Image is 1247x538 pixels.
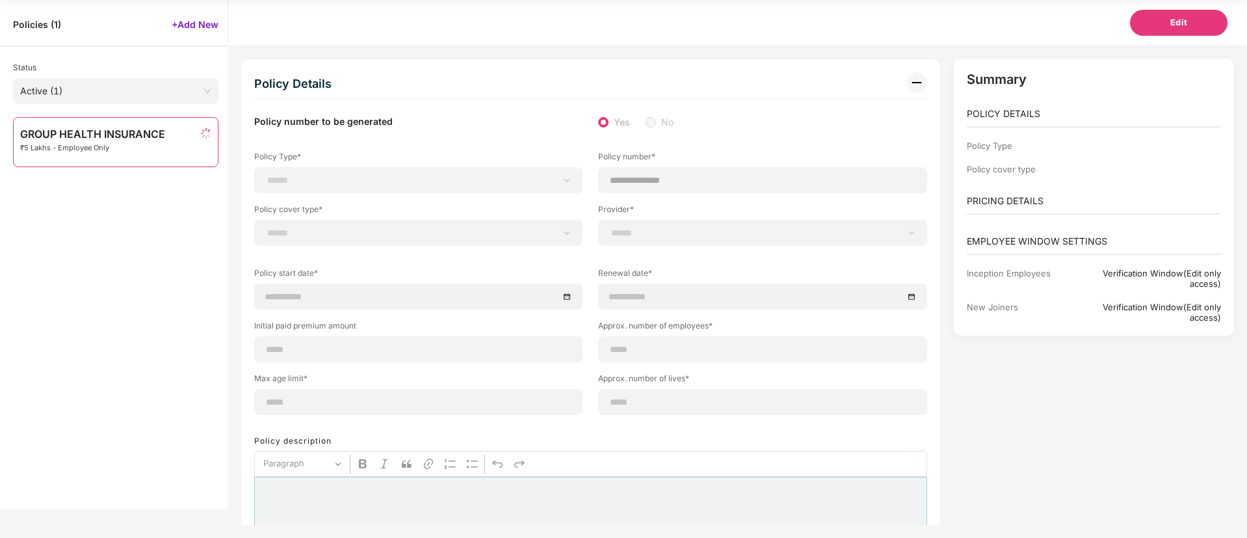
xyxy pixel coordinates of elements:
div: Policy cover type [967,164,1073,174]
span: No [656,115,679,129]
p: Summary [967,72,1222,87]
label: Policy number to be generated [254,115,393,129]
div: Editor toolbar [254,451,927,477]
label: Approx. number of lives* [598,373,926,389]
label: Max age limit* [254,373,583,389]
span: Active (1) [20,81,211,101]
span: ₹5 Lakhs - Employee Only [20,144,165,152]
button: Paragraph [257,454,347,474]
div: Policy Type [967,141,1073,151]
p: EMPLOYEE WINDOW SETTINGS [967,234,1222,249]
label: Policy cover type* [254,204,583,220]
button: Edit [1130,10,1227,36]
span: Policies ( 1 ) [13,18,61,31]
div: New Joiners [967,302,1073,323]
span: Paragraph [263,456,331,472]
label: Provider* [598,204,926,220]
span: Yes [609,115,635,129]
span: +Add New [172,18,218,31]
span: Edit [1170,16,1188,29]
label: Policy description [254,436,332,446]
span: GROUP HEALTH INSURANCE [20,128,165,140]
span: Status [13,62,36,72]
label: Renewal date* [598,267,926,284]
p: POLICY DETAILS [967,107,1222,121]
div: Policy Details [254,72,332,96]
label: Initial paid premium amount [254,320,583,336]
div: Verification Window(Edit only access) [1073,302,1221,323]
div: Inception Employees [967,268,1073,289]
img: svg+xml;base64,PHN2ZyB3aWR0aD0iMzIiIGhlaWdodD0iMzIiIHZpZXdCb3g9IjAgMCAzMiAzMiIgZmlsbD0ibm9uZSIgeG... [906,72,927,93]
label: Policy Type* [254,151,583,167]
label: Approx. number of employees* [598,320,926,336]
div: Verification Window(Edit only access) [1073,268,1221,289]
label: Policy number* [598,151,926,167]
p: PRICING DETAILS [967,194,1222,208]
label: Policy start date* [254,267,583,284]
